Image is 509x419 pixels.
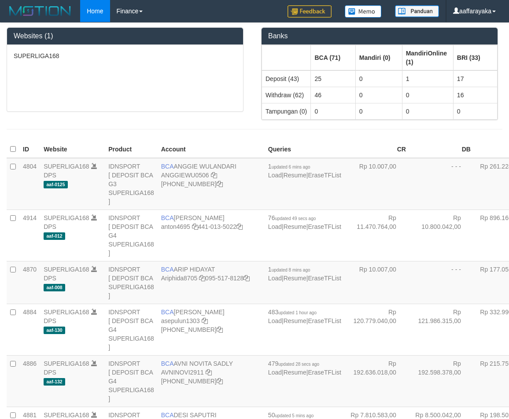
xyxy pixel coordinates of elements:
td: 0 [355,70,402,87]
th: Group: activate to sort column ascending [262,45,311,70]
span: BCA [161,360,174,367]
td: - - - [409,158,474,210]
span: BCA [161,266,174,273]
a: Copy 4062280135 to clipboard [217,378,223,385]
td: DPS [40,355,105,407]
a: SUPERLIGA168 [44,214,89,221]
span: 50 [268,412,314,419]
td: AVNI NOVITA SADLY [PHONE_NUMBER] [158,355,265,407]
td: Rp 121.986.315,00 [409,304,474,355]
a: SUPERLIGA168 [44,266,89,273]
th: Group: activate to sort column ascending [311,45,355,70]
a: Load [268,172,282,179]
span: | | [268,309,341,324]
span: aaf-132 [44,378,65,386]
a: Copy ANGGIEWU0506 to clipboard [211,172,217,179]
td: DPS [40,304,105,355]
td: 16 [453,87,497,103]
td: 17 [453,70,497,87]
a: Resume [284,369,306,376]
a: Load [268,317,282,324]
span: BCA [161,163,174,170]
td: IDNSPORT [ DEPOSIT BCA SUPERLIGA168 ] [105,261,158,304]
td: IDNSPORT [ DEPOSIT BCA G4 SUPERLIGA168 ] [105,304,158,355]
td: 4884 [19,304,40,355]
td: 4804 [19,158,40,210]
th: Product [105,141,158,158]
td: Rp 192.598.378,00 [409,355,474,407]
span: | | [268,163,341,179]
span: | | [268,266,341,282]
p: SUPERLIGA168 [14,51,236,60]
a: Resume [284,317,306,324]
img: panduan.png [395,5,439,17]
a: anton4695 [161,223,190,230]
span: 1 [268,163,310,170]
span: BCA [161,309,174,316]
span: 483 [268,309,317,316]
th: Website [40,141,105,158]
a: Copy 4062281875 to clipboard [217,326,223,333]
a: EraseTFList [308,223,341,230]
td: 4886 [19,355,40,407]
a: Copy AVNINOVI2911 to clipboard [206,369,212,376]
span: BCA [161,214,174,221]
th: Group: activate to sort column ascending [402,45,453,70]
a: Copy 4062213373 to clipboard [217,180,223,187]
a: Resume [284,223,306,230]
td: Rp 120.779.040,00 [345,304,409,355]
h3: Banks [268,32,491,40]
td: ARIP HIDAYAT 095-517-8128 [158,261,265,304]
span: updated 5 mins ago [275,413,314,418]
th: Group: activate to sort column ascending [355,45,402,70]
td: IDNSPORT [ DEPOSIT BCA G4 SUPERLIGA168 ] [105,355,158,407]
span: updated 6 mins ago [272,165,310,169]
td: 0 [402,103,453,119]
span: updated 28 secs ago [278,362,319,367]
a: Copy Ariphida8705 to clipboard [199,275,205,282]
th: DB [409,141,474,158]
span: 76 [268,214,316,221]
td: Rp 10.800.042,00 [409,209,474,261]
a: EraseTFList [308,317,341,324]
td: Deposit (43) [262,70,311,87]
a: Copy 0955178128 to clipboard [243,275,250,282]
a: SUPERLIGA168 [44,163,89,170]
td: 0 [311,103,355,119]
a: EraseTFList [308,172,341,179]
td: 4870 [19,261,40,304]
th: Account [158,141,265,158]
td: 1 [402,70,453,87]
img: Feedback.jpg [288,5,332,18]
a: Resume [284,172,306,179]
span: aaf-0125 [44,181,68,188]
a: asepulun1303 [161,317,200,324]
span: 1 [268,266,310,273]
td: 25 [311,70,355,87]
td: IDNSPORT [ DEPOSIT BCA G4 SUPERLIGA168 ] [105,209,158,261]
td: Withdraw (62) [262,87,311,103]
img: Button%20Memo.svg [345,5,382,18]
th: Queries [265,141,345,158]
span: BCA [161,412,174,419]
a: Copy asepulun1303 to clipboard [202,317,208,324]
a: Ariphida8705 [161,275,198,282]
td: 0 [355,103,402,119]
td: Rp 11.470.764,00 [345,209,409,261]
a: Load [268,223,282,230]
span: aaf-008 [44,284,65,291]
span: updated 8 mins ago [272,268,310,272]
a: Load [268,275,282,282]
span: updated 1 hour ago [278,310,317,315]
td: 46 [311,87,355,103]
td: [PERSON_NAME] 441-013-5022 [158,209,265,261]
td: IDNSPORT [ DEPOSIT BCA G3 SUPERLIGA168 ] [105,158,158,210]
a: ANGGIEWU0506 [161,172,209,179]
a: SUPERLIGA168 [44,360,89,367]
span: aaf-130 [44,327,65,334]
span: updated 49 secs ago [275,216,316,221]
h3: Websites (1) [14,32,236,40]
td: 4914 [19,209,40,261]
td: Rp 192.636.018,00 [345,355,409,407]
td: DPS [40,209,105,261]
